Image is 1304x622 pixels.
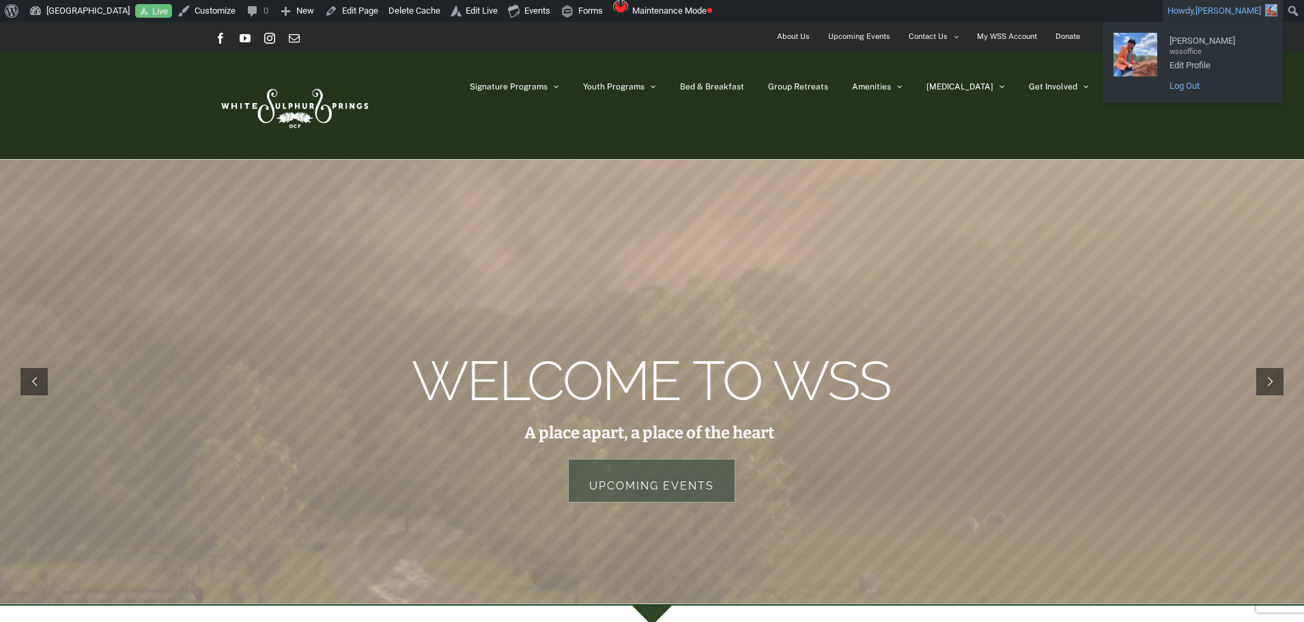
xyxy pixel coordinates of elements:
span: Bed & Breakfast [680,83,744,91]
a: Amenities [852,53,903,121]
a: Bed & Breakfast [680,53,744,121]
span: My WSS Account [977,27,1037,46]
a: Upcoming Events [568,459,735,503]
a: Donate [1047,22,1089,52]
img: SusannePappal-66x66.jpg [1265,4,1277,16]
span: Upcoming Events [828,27,890,46]
nav: Secondary Menu [768,22,1089,52]
a: My WSS Account [968,22,1046,52]
a: Get Involved [1029,53,1089,121]
span: wssoffice [1170,42,1265,55]
span: [PERSON_NAME] [1195,5,1261,16]
rs-layer: A place apart, a place of the heart [524,425,774,440]
span: Contact Us [909,27,948,46]
span: Amenities [852,83,891,91]
span: Donate [1055,27,1080,46]
a: [MEDICAL_DATA] [926,53,1005,121]
a: Youth Programs [583,53,656,121]
a: Group Retreats [768,53,828,121]
nav: Main Menu [470,53,1089,121]
img: White Sulphur Springs Logo [215,74,372,138]
a: Upcoming Events [819,22,899,52]
span: Group Retreats [768,83,828,91]
ul: Howdy, Susanne Pappal [1103,22,1283,103]
span: [MEDICAL_DATA] [926,83,993,91]
a: Contact Us [900,22,967,52]
a: Signature Programs [470,53,559,121]
a: Log Out [1163,77,1272,95]
rs-layer: Welcome to WSS [412,366,890,397]
a: Live [135,4,172,18]
span: About Us [777,27,810,46]
img: SusannePappal-66x66.jpg [1114,33,1157,76]
span: Signature Programs [470,83,548,91]
span: Youth Programs [583,83,644,91]
span: Get Involved [1029,83,1077,91]
span: [PERSON_NAME] [1170,30,1265,42]
span: Edit Profile [1170,55,1265,67]
a: About Us [768,22,819,52]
